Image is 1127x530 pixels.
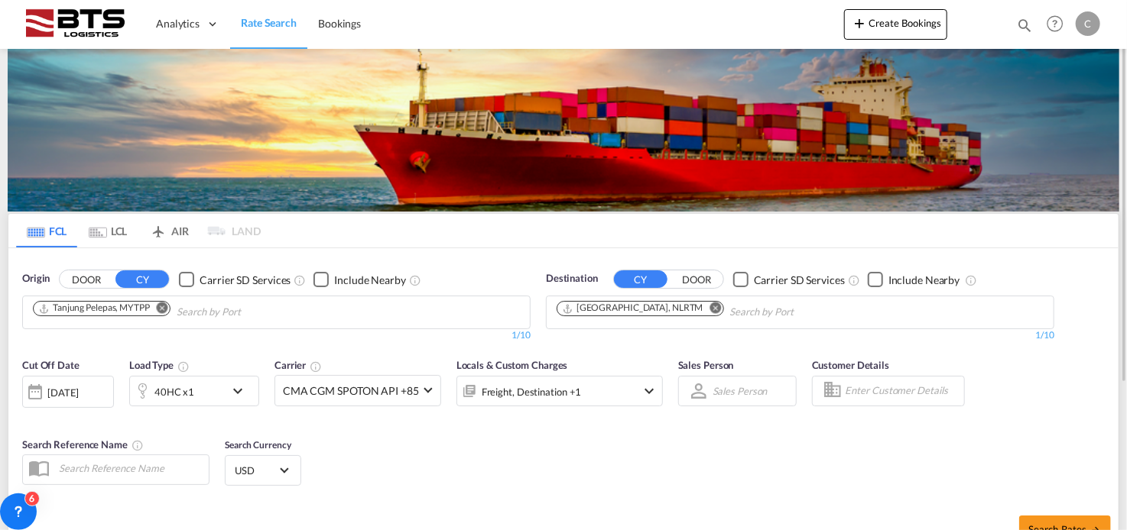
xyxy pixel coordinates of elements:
input: Enter Customer Details [845,380,960,402]
div: Freight Destination Factory Stuffingicon-chevron-down [456,376,663,406]
div: 1/10 [22,329,531,342]
md-select: Select Currency: $ USDUnited States Dollar [233,459,293,481]
md-chips-wrap: Chips container. Use arrow keys to select chips. [31,296,328,325]
div: Carrier SD Services [754,273,845,288]
span: Customer Details [812,359,889,371]
md-icon: The selected Trucker/Carrierwill be displayed in the rate results If the rates are from another f... [310,360,322,373]
span: Analytics [156,16,200,31]
span: Help [1042,11,1068,37]
md-tab-item: LCL [77,214,138,247]
md-tab-item: AIR [138,214,200,247]
md-icon: icon-chevron-down [640,382,658,400]
input: Chips input. [730,300,875,325]
button: CY [614,270,667,288]
md-pagination-wrapper: Use the left and right arrow keys to navigate between tabs [16,214,261,247]
button: DOOR [670,271,723,289]
div: C [1076,11,1100,36]
md-icon: icon-airplane [149,222,167,234]
span: USD [235,464,278,477]
md-icon: icon-chevron-down [229,382,255,400]
div: [DATE] [22,376,114,408]
img: cdcc71d0be7811ed9adfbf939d2aa0e8.png [23,7,126,41]
span: Rate Search [241,16,297,29]
md-checkbox: Checkbox No Ink [179,271,291,287]
div: 40HC x1 [154,381,194,402]
md-checkbox: Checkbox No Ink [868,271,960,287]
span: Sales Person [678,359,734,371]
span: Bookings [318,17,361,30]
md-chips-wrap: Chips container. Use arrow keys to select chips. [554,296,882,325]
md-icon: Unchecked: Ignores neighbouring ports when fetching rates.Checked : Includes neighbouring ports w... [965,274,977,286]
span: CMA CGM SPOTON API +85 [283,383,419,399]
img: LCL+%26+FCL+BACKGROUND.png [8,49,1119,212]
button: Remove [700,302,723,317]
md-icon: icon-plus 400-fg [850,14,869,32]
md-icon: icon-information-outline [177,360,190,373]
div: Rotterdam, NLRTM [562,302,703,315]
md-datepicker: Select [22,406,34,426]
md-tab-item: FCL [16,214,77,247]
button: DOOR [60,271,113,289]
md-select: Sales Person [711,380,769,402]
div: Freight Destination Factory Stuffing [482,381,582,402]
md-icon: Unchecked: Search for CY (Container Yard) services for all selected carriers.Checked : Search for... [294,274,306,286]
div: Carrier SD Services [200,273,291,288]
div: icon-magnify [1016,17,1033,40]
button: CY [115,270,169,288]
div: Press delete to remove this chip. [38,302,153,315]
md-icon: icon-magnify [1016,17,1033,34]
div: 40HC x1icon-chevron-down [129,376,259,406]
md-checkbox: Checkbox No Ink [313,271,406,287]
span: Load Type [129,359,190,371]
div: 1/10 [546,329,1054,342]
div: Help [1042,11,1076,38]
div: Include Nearby [888,273,960,288]
md-checkbox: Checkbox No Ink [733,271,845,287]
div: Tanjung Pelepas, MYTPP [38,302,150,315]
span: Locals & Custom Charges [456,359,568,371]
span: Cut Off Date [22,359,80,371]
div: Press delete to remove this chip. [562,302,706,315]
button: Remove [147,302,170,317]
input: Search Reference Name [51,457,209,480]
md-icon: Unchecked: Ignores neighbouring ports when fetching rates.Checked : Includes neighbouring ports w... [409,274,421,286]
span: Search Reference Name [22,438,144,451]
input: Chips input. [177,300,322,325]
div: [DATE] [47,386,79,399]
div: Include Nearby [334,273,406,288]
span: Destination [546,271,598,286]
button: icon-plus 400-fgCreate Bookings [844,9,947,40]
md-icon: Unchecked: Search for CY (Container Yard) services for all selected carriers.Checked : Search for... [848,274,860,286]
span: Origin [22,271,50,286]
md-icon: Your search will be saved by the below given name [132,439,144,451]
span: Carrier [274,359,322,371]
span: Search Currency [225,439,291,451]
